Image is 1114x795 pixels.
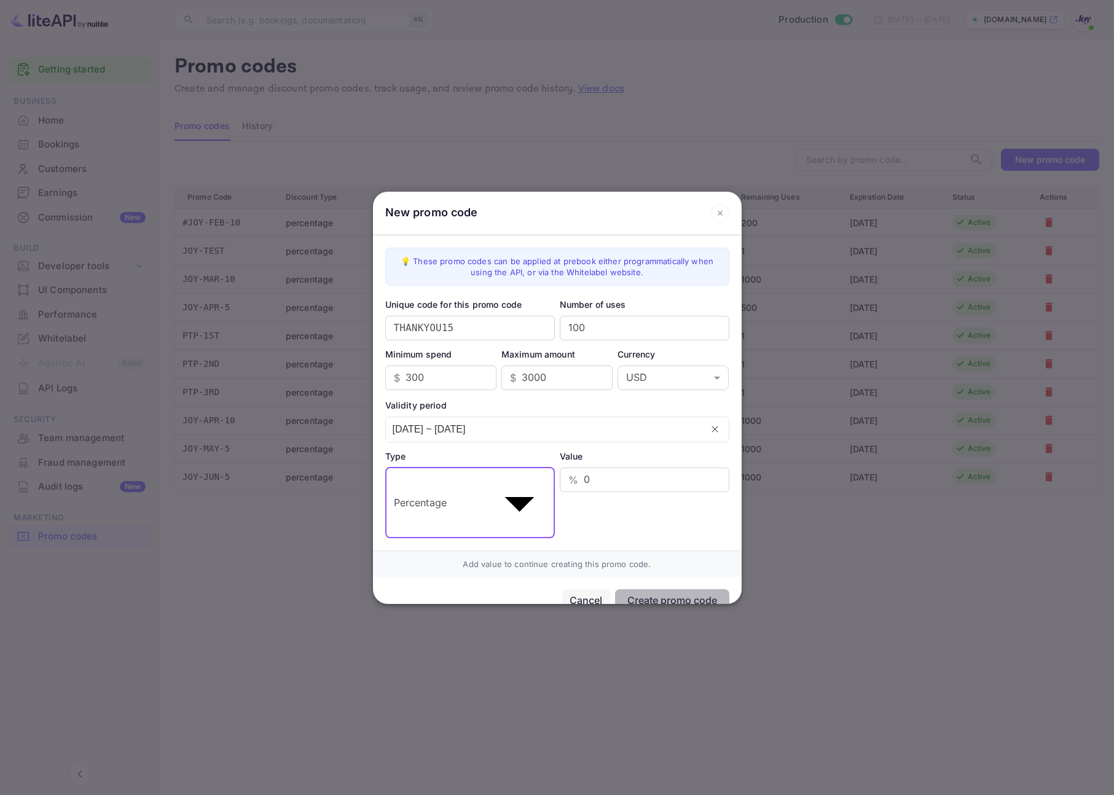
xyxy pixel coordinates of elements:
div: Add value to continue creating this promo code. [385,558,729,570]
div: New promo code [385,204,478,222]
div: Type [385,450,555,463]
div: Validity period [385,399,729,412]
div: Cancel [570,593,603,608]
p: % [568,472,578,487]
div: USD [618,366,729,390]
input: e.g. DISCOUNT20 [385,316,555,340]
input: dd/MM/yyyy ~ dd/MM/yyyy [386,417,702,442]
p: $ [394,370,400,385]
button: Clear [711,425,719,433]
input: Number of uses [560,316,729,340]
div: Minimum spend [385,348,496,361]
div: Create promo code [627,594,717,606]
p: $ [510,370,516,385]
div: 💡 These promo codes can be applied at prebook either programmatically when using the API, or via ... [396,256,719,278]
svg: close [711,425,719,433]
div: Maximum amount [501,348,613,361]
div: Number of uses [560,298,729,311]
div: Currency [618,348,729,361]
div: Unique code for this promo code [385,298,555,311]
div: Percentage [385,490,484,515]
div: Value [560,450,729,463]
